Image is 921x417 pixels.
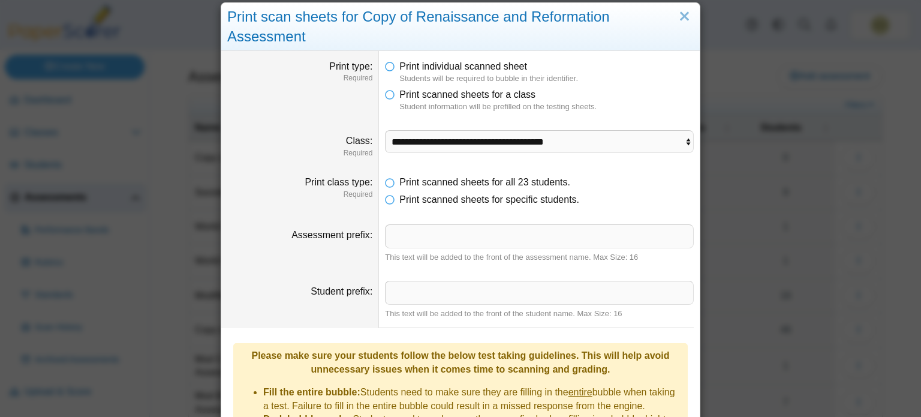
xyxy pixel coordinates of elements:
[263,386,682,413] li: Students need to make sure they are filling in the bubble when taking a test. Failure to fill in ...
[346,136,372,146] label: Class
[291,230,372,240] label: Assessment prefix
[399,101,694,112] dfn: Student information will be prefilled on the testing sheets.
[263,387,360,397] b: Fill the entire bubble:
[221,3,700,51] div: Print scan sheets for Copy of Renaissance and Reformation Assessment
[675,7,694,27] a: Close
[399,177,570,187] span: Print scanned sheets for all 23 students.
[251,350,669,374] b: Please make sure your students follow the below test taking guidelines. This will help avoid unne...
[329,61,372,71] label: Print type
[227,190,372,200] dfn: Required
[399,89,535,100] span: Print scanned sheets for a class
[399,194,579,205] span: Print scanned sheets for specific students.
[227,148,372,158] dfn: Required
[568,387,592,397] u: entire
[305,177,372,187] label: Print class type
[399,61,527,71] span: Print individual scanned sheet
[311,286,372,296] label: Student prefix
[399,73,694,84] dfn: Students will be required to bubble in their identifier.
[385,308,694,319] div: This text will be added to the front of the student name. Max Size: 16
[227,73,372,83] dfn: Required
[385,252,694,263] div: This text will be added to the front of the assessment name. Max Size: 16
